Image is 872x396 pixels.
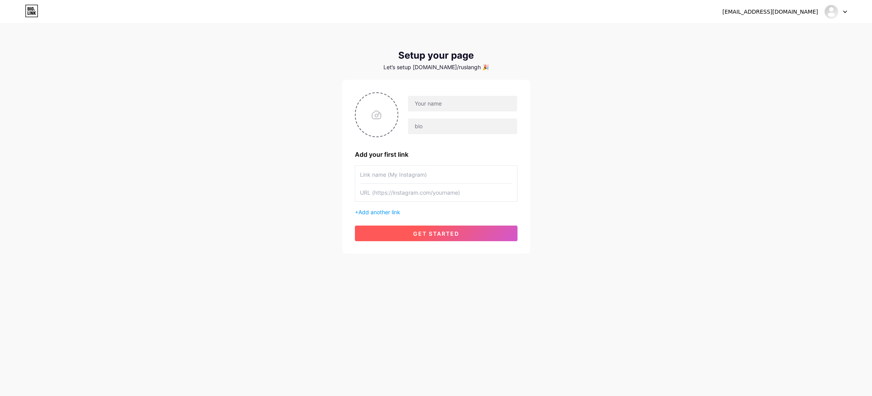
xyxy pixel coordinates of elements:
[722,8,818,16] div: [EMAIL_ADDRESS][DOMAIN_NAME]
[355,208,517,216] div: +
[408,118,517,134] input: bio
[408,96,517,111] input: Your name
[355,226,517,241] button: get started
[824,4,839,19] img: Ruslan Ghereg
[360,166,512,183] input: Link name (My Instagram)
[342,50,530,61] div: Setup your page
[358,209,400,215] span: Add another link
[360,184,512,201] input: URL (https://instagram.com/yourname)
[413,230,459,237] span: get started
[355,150,517,159] div: Add your first link
[342,64,530,70] div: Let’s setup [DOMAIN_NAME]/ruslangh 🎉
